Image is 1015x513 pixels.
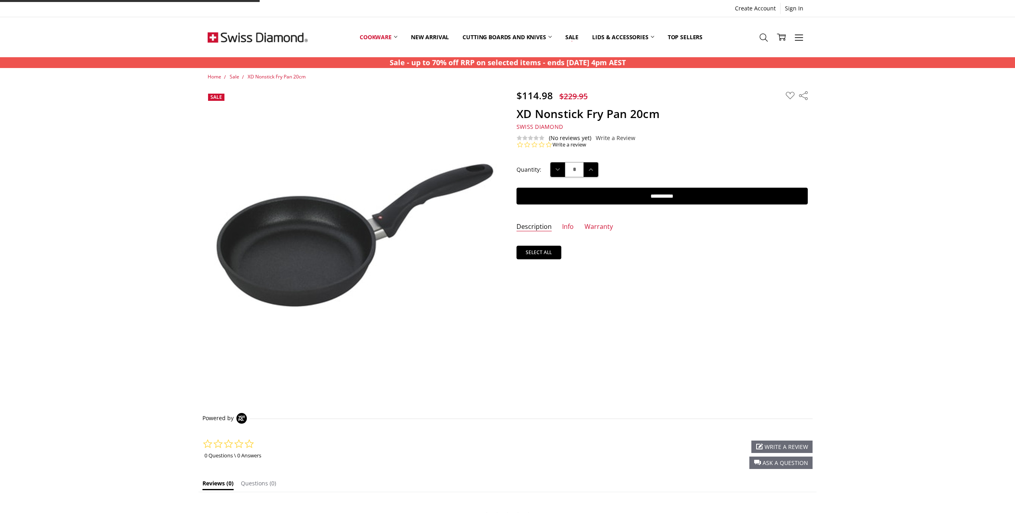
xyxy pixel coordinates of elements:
[585,19,661,55] a: Lids & Accessories
[562,222,574,232] a: Info
[517,222,552,232] a: Description
[517,246,561,259] a: Select all
[781,3,808,14] a: Sign In
[585,222,613,232] a: Warranty
[749,457,813,469] div: ask a question
[751,441,813,453] div: write a review
[208,17,308,57] img: Free Shipping On Every Order
[248,73,306,80] a: XD Nonstick Fry Pan 20cm
[763,459,808,467] span: ask a question
[241,479,268,487] span: Questions
[456,19,559,55] a: Cutting boards and knives
[765,443,808,451] span: write a review
[230,73,239,80] a: Sale
[226,479,234,487] span: (0)
[204,452,261,459] a: 0 Questions \ 0 Answers
[208,73,221,80] a: Home
[559,91,588,102] span: $229.95
[404,19,456,55] a: New arrival
[596,135,635,141] a: Write a Review
[517,89,553,102] span: $114.98
[517,165,541,174] label: Quantity:
[559,19,585,55] a: Sale
[202,415,234,421] span: Powered by
[549,135,591,141] span: (No reviews yet)
[661,19,709,55] a: Top Sellers
[353,19,404,55] a: Cookware
[553,141,586,148] a: Write a review
[517,107,808,121] h1: XD Nonstick Fry Pan 20cm
[517,123,563,130] span: Swiss Diamond
[270,479,276,487] span: (0)
[202,479,225,487] span: Reviews
[210,94,222,100] span: Sale
[731,3,780,14] a: Create Account
[390,58,626,67] strong: Sale - up to 70% off RRP on selected items - ends [DATE] 4pm AEST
